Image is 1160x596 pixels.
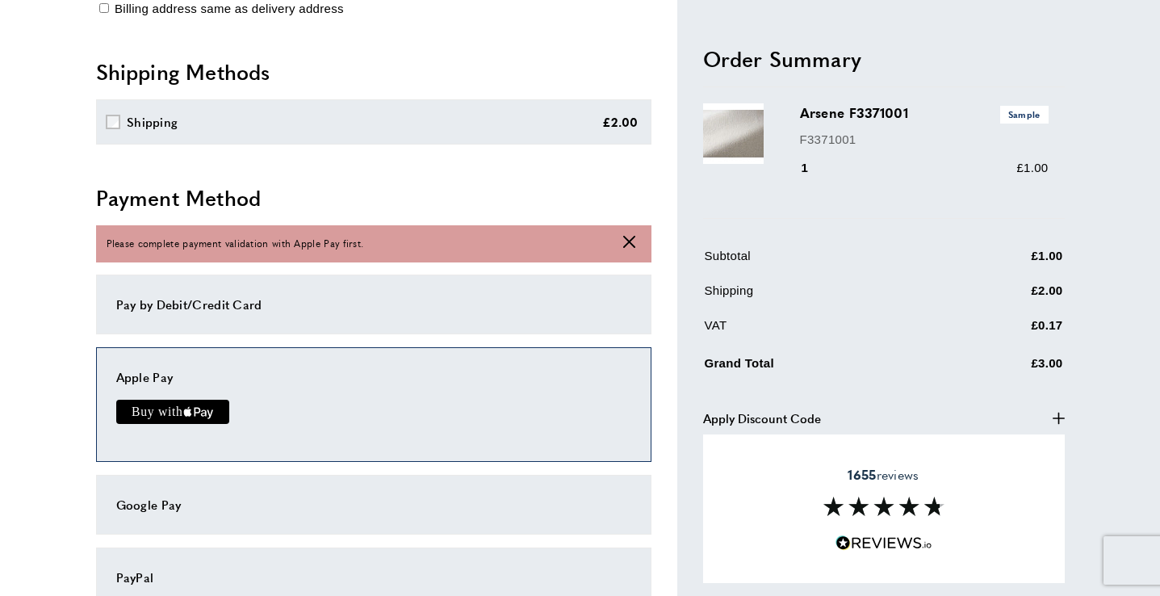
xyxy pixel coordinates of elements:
[703,103,764,164] img: Arsene F3371001
[116,295,631,314] div: Pay by Debit/Credit Card
[127,112,178,132] div: Shipping
[800,129,1049,149] p: F3371001
[952,350,1063,385] td: £3.00
[116,568,631,587] div: PayPal
[96,57,651,86] h2: Shipping Methods
[952,281,1063,313] td: £2.00
[107,236,364,251] span: Please complete payment validation with Apple Pay first.
[116,367,631,387] div: Apple Pay
[705,281,950,313] td: Shipping
[823,497,944,516] img: Reviews section
[705,246,950,278] td: Subtotal
[848,467,919,483] span: reviews
[800,158,831,178] div: 1
[705,316,950,347] td: VAT
[116,495,631,514] div: Google Pay
[1000,106,1049,123] span: Sample
[952,246,1063,278] td: £1.00
[99,3,109,13] input: Billing address same as delivery address
[115,2,344,15] span: Billing address same as delivery address
[800,103,1049,123] h3: Arsene F3371001
[96,183,651,212] h2: Payment Method
[703,44,1065,73] h2: Order Summary
[703,408,821,427] span: Apply Discount Code
[848,465,876,484] strong: 1655
[602,112,639,132] div: £2.00
[705,350,950,385] td: Grand Total
[835,535,932,551] img: Reviews.io 5 stars
[1016,161,1048,174] span: £1.00
[952,316,1063,347] td: £0.17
